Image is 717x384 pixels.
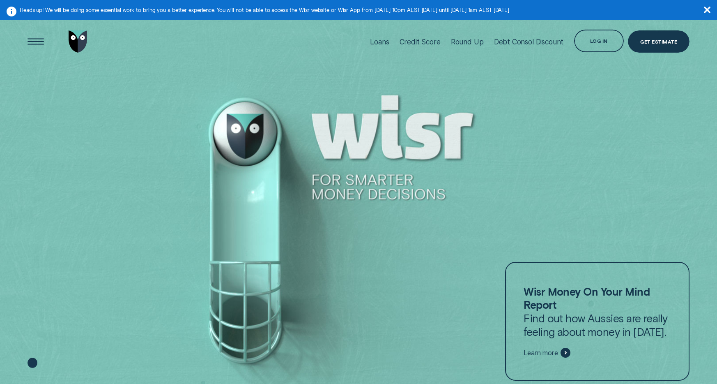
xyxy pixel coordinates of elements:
[524,349,558,357] span: Learn more
[25,30,47,53] button: Open Menu
[69,30,87,53] img: Wisr
[574,30,624,52] button: Log in
[400,37,441,46] div: Credit Score
[628,30,689,53] a: Get Estimate
[505,262,690,381] a: Wisr Money On Your Mind ReportFind out how Aussies are really feeling about money in [DATE].Learn...
[67,16,90,66] a: Go to home page
[400,16,441,66] a: Credit Score
[494,37,564,46] div: Debt Consol Discount
[451,16,484,66] a: Round Up
[370,37,389,46] div: Loans
[524,285,671,339] p: Find out how Aussies are really feeling about money in [DATE].
[494,16,564,66] a: Debt Consol Discount
[524,285,650,311] strong: Wisr Money On Your Mind Report
[370,16,389,66] a: Loans
[451,37,484,46] div: Round Up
